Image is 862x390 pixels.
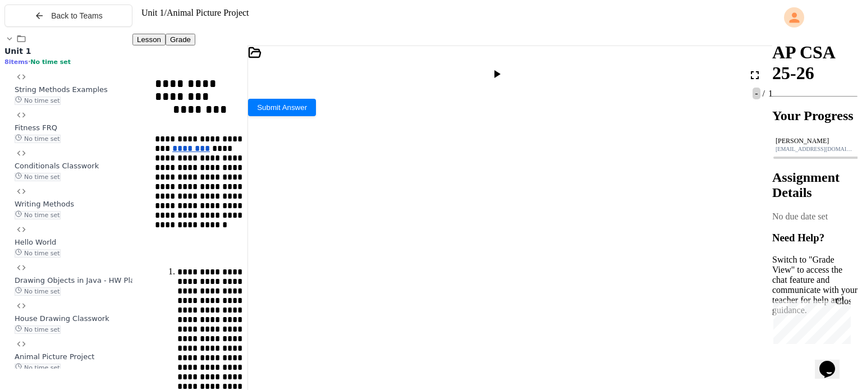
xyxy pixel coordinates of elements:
[772,170,858,200] h2: Assignment Details
[772,42,858,84] h1: AP CSA 25-26
[15,200,74,208] span: Writing Methods
[753,88,760,99] span: -
[15,162,99,170] span: Conditionals Classwork
[257,103,307,112] span: Submit Answer
[772,4,858,30] div: My Account
[15,314,109,323] span: House Drawing Classwork
[166,34,195,45] button: Grade
[15,135,61,143] span: No time set
[772,255,858,315] p: Switch to "Grade View" to access the chat feature and communicate with your teacher for help and ...
[15,276,178,285] span: Drawing Objects in Java - HW Playposit Code
[815,345,851,379] iframe: chat widget
[15,325,61,334] span: No time set
[15,238,56,246] span: Hello World
[4,58,28,66] span: 8 items
[4,47,31,56] span: Unit 1
[28,58,30,66] span: •
[766,89,773,98] span: 1
[15,249,61,258] span: No time set
[167,8,249,17] span: Animal Picture Project
[30,58,71,66] span: No time set
[772,232,858,244] h3: Need Help?
[248,99,316,116] button: Submit Answer
[769,296,851,344] iframe: chat widget
[141,8,164,17] span: Unit 1
[15,123,57,132] span: Fitness FRQ
[164,8,166,17] span: /
[4,4,132,27] button: Back to Teams
[15,287,61,296] span: No time set
[15,173,61,181] span: No time set
[15,85,108,94] span: String Methods Examples
[776,146,854,152] div: [EMAIL_ADDRESS][DOMAIN_NAME]
[132,34,166,45] button: Lesson
[776,137,854,145] div: [PERSON_NAME]
[15,211,61,219] span: No time set
[15,364,61,372] span: No time set
[772,108,858,123] h2: Your Progress
[772,212,858,222] div: No due date set
[51,11,103,20] span: Back to Teams
[15,352,94,361] span: Animal Picture Project
[15,97,61,105] span: No time set
[4,4,77,71] div: Chat with us now!Close
[763,89,765,98] span: /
